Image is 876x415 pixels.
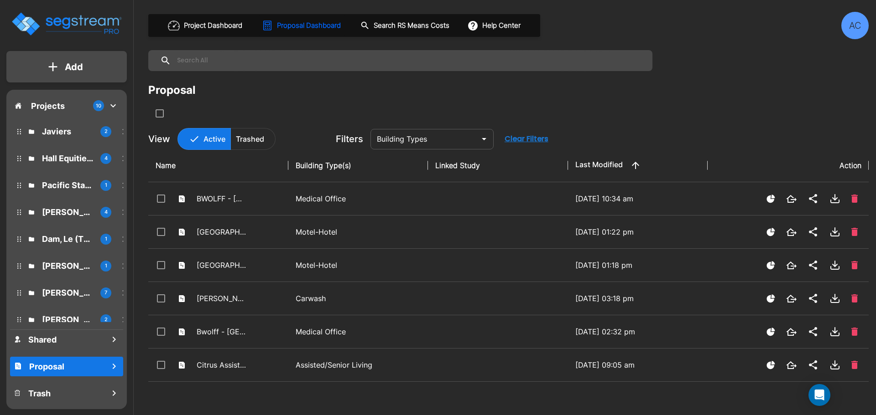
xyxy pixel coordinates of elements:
button: Share [804,289,822,307]
p: Add [65,60,83,74]
p: [DATE] 01:22 pm [575,226,701,237]
button: Help Center [465,17,524,34]
button: Search RS Means Costs [357,17,454,35]
button: Share [804,223,822,241]
p: [DATE] 10:34 am [575,193,701,204]
p: [GEOGRAPHIC_DATA] - [GEOGRAPHIC_DATA] [197,260,247,271]
button: Share [804,323,822,341]
button: Download [826,223,844,241]
p: Simmons, Robert [42,206,93,218]
p: View [148,132,170,146]
p: 7 [104,289,107,297]
button: Download [826,356,844,374]
th: Linked Study [428,149,568,182]
button: Show Proposal Tiers [763,291,779,307]
p: Dianne Dougherty [42,260,93,272]
div: Proposal [148,82,196,98]
button: Open New Tab [782,191,800,206]
button: Share [804,190,822,208]
h1: Proposal [29,360,64,373]
p: 4 [104,154,108,162]
p: Bwolff - [GEOGRAPHIC_DATA] [197,326,247,337]
button: Project Dashboard [164,15,247,36]
button: Delete [848,257,861,273]
p: [GEOGRAPHIC_DATA] - [GEOGRAPHIC_DATA] [197,226,247,237]
button: Show Proposal Tiers [763,357,779,373]
div: Name [156,160,281,171]
th: Last Modified [568,149,708,182]
th: Action [708,149,869,182]
button: Show Proposal Tiers [763,191,779,207]
button: Show Proposal Tiers [763,257,779,273]
p: Dam, Le (The Boiling Crab) [42,233,93,245]
p: MJ Dean [42,313,93,326]
button: Trashed [230,128,276,150]
button: Download [826,256,844,274]
div: Open Intercom Messenger [808,384,830,406]
th: Building Type(s) [288,149,428,182]
p: 10 [96,102,101,110]
p: Trashed [236,133,264,144]
button: Open New Tab [782,291,800,306]
button: Open New Tab [782,225,800,240]
p: 1 [105,181,107,189]
p: Medical Office [296,326,421,337]
button: Delete [848,324,861,339]
p: Melanie Weinrot [42,287,93,299]
button: Share [804,356,822,374]
p: Filters [336,132,363,146]
button: Share [804,256,822,274]
button: Open New Tab [782,358,800,373]
button: Download [826,190,844,208]
h1: Search RS Means Costs [374,20,449,31]
button: Delete [848,191,861,206]
button: Active [177,128,231,150]
p: Active [203,133,225,144]
p: Pacific States Petroleum [42,179,93,191]
button: Download [826,323,844,341]
p: 4 [104,208,108,216]
button: Delete [848,291,861,306]
h1: Proposal Dashboard [277,20,341,31]
p: Assisted/Senior Living [296,359,421,370]
p: [PERSON_NAME] Blvd Car Wash [197,293,247,304]
p: Projects [31,100,65,112]
p: Citrus Assisted Living [197,359,247,370]
h1: Trash [28,387,51,400]
p: 2 [104,316,108,323]
p: [DATE] 02:32 pm [575,326,701,337]
button: Open New Tab [782,324,800,339]
p: Javiers [42,125,93,138]
button: SelectAll [151,104,169,123]
input: Search All [171,50,648,71]
h1: Shared [28,333,57,346]
p: Carwash [296,293,421,304]
p: Motel-Hotel [296,226,421,237]
div: Platform [177,128,276,150]
button: Clear Filters [501,130,552,148]
p: BWOLFF - [GEOGRAPHIC_DATA] [197,193,247,204]
p: 2 [104,128,108,135]
p: [DATE] 03:18 pm [575,293,701,304]
button: Add [6,54,127,80]
button: Proposal Dashboard [258,16,346,35]
img: Logo [10,11,122,37]
button: Download [826,289,844,307]
button: Show Proposal Tiers [763,324,779,340]
p: [DATE] 01:18 pm [575,260,701,271]
button: Open [478,133,490,145]
button: Show Proposal Tiers [763,224,779,240]
p: [DATE] 09:05 am [575,359,701,370]
p: Motel-Hotel [296,260,421,271]
p: 1 [105,235,107,243]
p: Hall Equities Group - 3 Buildings WC [42,152,93,164]
h1: Project Dashboard [184,20,242,31]
input: Building Types [373,133,476,145]
button: Delete [848,357,861,373]
p: Medical Office [296,193,421,204]
button: Delete [848,224,861,240]
div: AC [841,12,869,39]
button: Open New Tab [782,258,800,273]
p: 1 [105,262,107,270]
